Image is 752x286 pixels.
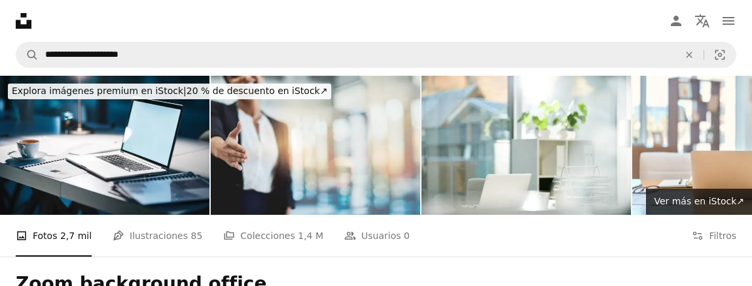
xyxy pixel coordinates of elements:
[646,189,752,215] a: Ver más en iStock↗
[12,86,187,96] span: Explora imágenes premium en iStock |
[404,229,410,243] span: 0
[704,42,736,67] button: Búsqueda visual
[692,215,736,257] button: Filtros
[16,13,31,29] a: Inicio — Unsplash
[190,229,202,243] span: 85
[12,86,327,96] span: 20 % de descuento en iStock ↗
[675,42,704,67] button: Borrar
[223,215,323,257] a: Colecciones 1,4 M
[113,215,202,257] a: Ilustraciones 85
[654,196,744,206] span: Ver más en iStock ↗
[421,76,631,215] img: Es un espacio que aumenta la productividad
[16,42,39,67] button: Buscar en Unsplash
[663,8,689,34] a: Iniciar sesión / Registrarse
[16,42,736,68] form: Encuentra imágenes en todo el sitio
[298,229,323,243] span: 1,4 M
[344,215,410,257] a: Usuarios 0
[715,8,742,34] button: Menú
[211,76,420,215] img: Apretón de manos, oferta y mujer de negocios o abogada para la presentación, la bienvenida y el t...
[689,8,715,34] button: Idioma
